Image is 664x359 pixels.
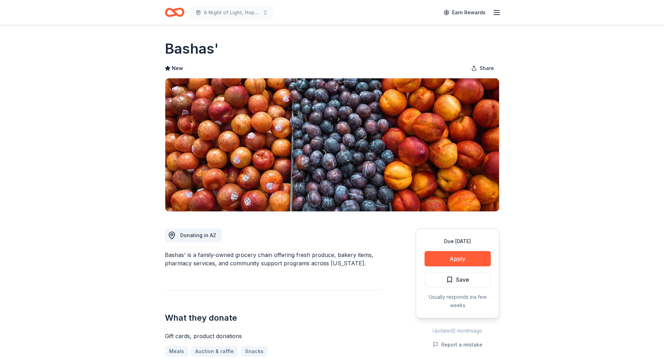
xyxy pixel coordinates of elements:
[440,6,490,19] a: Earn Rewards
[165,251,382,267] div: Bashas' is a family-owned grocery chain offering fresh produce, bakery items, pharmacy services, ...
[416,327,499,335] div: Updated 2 months ago
[433,341,482,349] button: Report a mistake
[241,346,268,357] a: Snacks
[165,332,382,340] div: Gift cards, product donations
[480,64,494,72] span: Share
[180,232,216,238] span: Donating in AZ
[165,312,382,323] h2: What they donate
[191,346,238,357] a: Auction & raffle
[165,4,184,21] a: Home
[165,78,499,211] img: Image for Bashas'
[165,346,188,357] a: Meals
[425,237,491,245] div: Due [DATE]
[165,39,219,58] h1: Bashas'
[172,64,183,72] span: New
[456,275,469,284] span: Save
[425,293,491,310] div: Usually responds in a few weeks
[466,61,499,75] button: Share
[425,251,491,266] button: Apply
[204,8,260,17] span: A Night of Light, Hope, and Legacy Gala 2026
[425,272,491,287] button: Save
[190,6,274,19] button: A Night of Light, Hope, and Legacy Gala 2026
